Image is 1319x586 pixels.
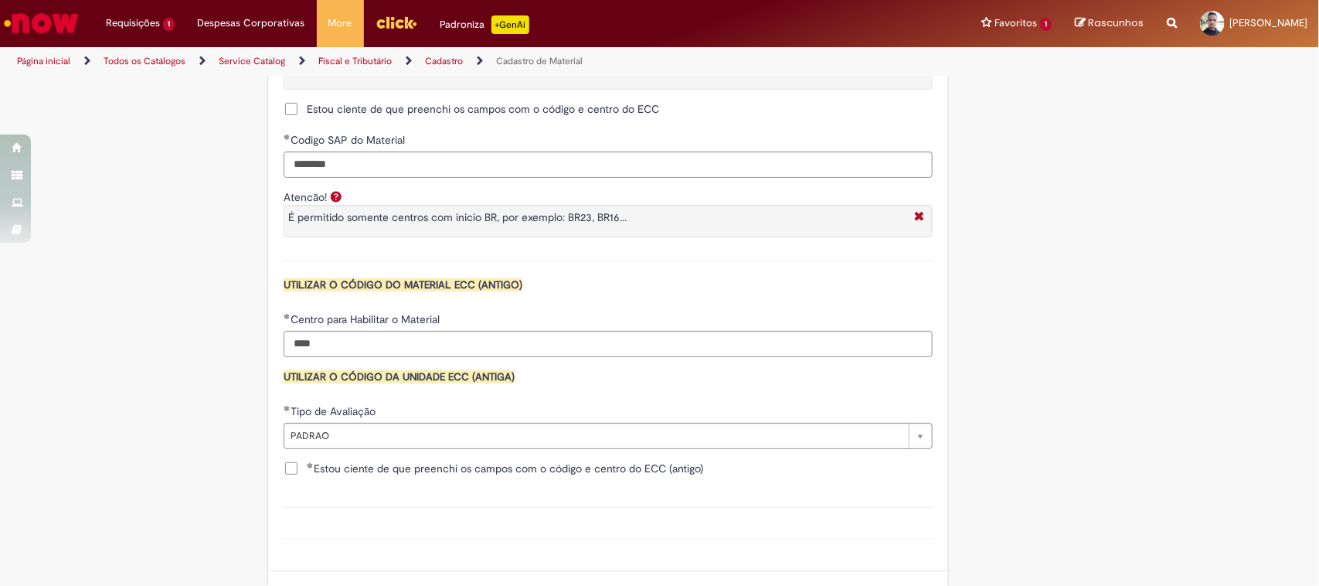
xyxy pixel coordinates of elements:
span: Despesas Corporativas [198,15,305,31]
input: Codigo SAP do Material [284,152,933,178]
span: 1 [1040,18,1052,31]
span: Codigo SAP do Material [291,133,408,147]
label: Atencão! [284,190,327,204]
a: Service Catalog [219,55,285,67]
span: Requisições [106,15,160,31]
a: Todos os Catálogos [104,55,185,67]
span: More [328,15,352,31]
a: Rascunhos [1075,16,1144,31]
span: [PERSON_NAME] [1229,16,1307,29]
span: Estou ciente de que preenchi os campos com o código e centro do ECC (antigo) [307,461,703,476]
i: Fechar More information Por question_atencao [910,210,928,226]
input: Centro para Habilitar o Material [284,331,933,357]
span: Tipo de Avaliação [291,404,379,418]
p: É permitido somente centros com inicio BR, por exemplo: BR23, BR16... [288,210,906,225]
img: click_logo_yellow_360x200.png [376,11,417,34]
div: Padroniza [440,15,529,34]
span: Centro para Habilitar o Material [291,312,443,326]
span: Ajuda para Atencão! [327,190,345,203]
span: UTILIZAR O CÓDIGO DA UNIDADE ECC (ANTIGA) [284,370,515,383]
ul: Trilhas de página [12,47,868,76]
span: Favoritos [994,15,1037,31]
span: Obrigatório Preenchido [284,313,291,319]
span: Obrigatório Preenchido [307,462,314,468]
span: Obrigatório Preenchido [284,134,291,140]
span: Obrigatório Preenchido [284,405,291,411]
a: Página inicial [17,55,70,67]
span: Estou ciente de que preenchi os campos com o código e centro do ECC [307,101,659,117]
p: +GenAi [491,15,529,34]
span: UTILIZAR O CÓDIGO DO MATERIAL ECC (ANTIGO) [284,278,522,291]
span: 1 [163,18,175,31]
a: Cadastro de Material [496,55,583,67]
a: Fiscal e Tributário [318,55,392,67]
span: PADRAO [291,424,901,448]
a: Cadastro [425,55,463,67]
img: ServiceNow [2,8,81,39]
span: Rascunhos [1088,15,1144,30]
